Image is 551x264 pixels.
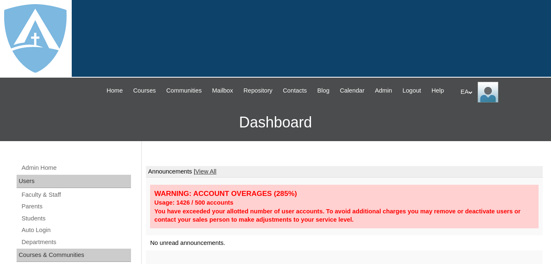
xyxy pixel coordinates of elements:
strong: Usage: 1426 / 500 accounts [154,199,233,206]
span: Mailbox [212,86,233,95]
a: Parents [21,201,131,212]
a: Repository [239,86,277,95]
td: Announcements | [146,166,543,178]
h3: Dashboard [4,104,547,141]
a: Mailbox [208,86,238,95]
a: Help [427,86,448,95]
span: Home [107,86,123,95]
span: Courses [133,86,156,95]
a: Admin [371,86,396,95]
span: Logout [403,86,421,95]
span: Contacts [283,86,307,95]
a: Departments [21,237,131,247]
td: No unread announcements. [146,235,543,251]
a: Logout [398,86,425,95]
span: Repository [243,86,272,95]
div: WARNING: ACCOUNT OVERAGES (285%) [154,189,534,198]
a: Faculty & Staff [21,190,131,200]
a: Communities [162,86,206,95]
a: Blog [313,86,333,95]
span: Calendar [340,86,364,95]
div: EA [461,82,543,103]
span: Blog [317,86,329,95]
span: Admin [375,86,392,95]
a: Calendar [336,86,369,95]
span: Communities [166,86,202,95]
div: Courses & Communities [17,249,131,262]
img: EA Administrator [478,82,498,103]
div: Users [17,175,131,188]
a: Auto Login [21,225,131,235]
a: Home [102,86,127,95]
a: Courses [129,86,160,95]
a: Contacts [279,86,311,95]
span: Help [432,86,444,95]
img: logo-white.png [4,4,67,73]
a: Students [21,213,131,224]
a: Admin Home [21,163,131,173]
div: You have exceeded your allotted number of user accounts. To avoid additional charges you may remo... [154,207,534,224]
a: View All [195,168,216,175]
